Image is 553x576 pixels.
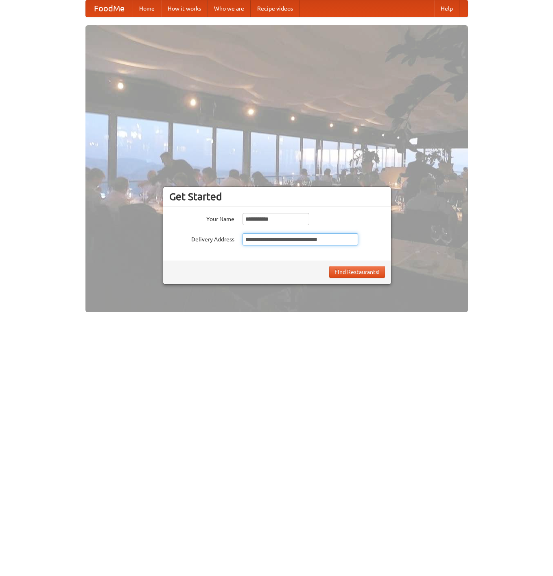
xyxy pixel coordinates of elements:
a: How it works [161,0,208,17]
a: Who we are [208,0,251,17]
a: Home [133,0,161,17]
label: Delivery Address [169,233,234,243]
a: Recipe videos [251,0,299,17]
label: Your Name [169,213,234,223]
button: Find Restaurants! [329,266,385,278]
h3: Get Started [169,191,385,203]
a: Help [434,0,459,17]
a: FoodMe [86,0,133,17]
